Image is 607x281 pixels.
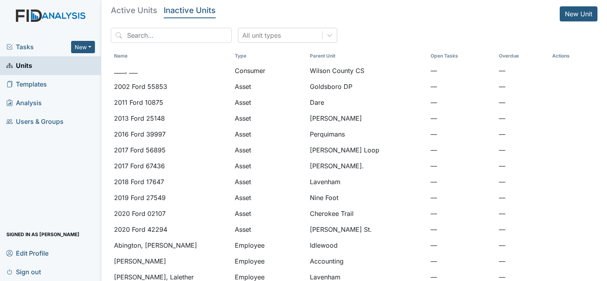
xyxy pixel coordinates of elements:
td: [PERSON_NAME] Loop [307,142,427,158]
td: — [496,221,549,237]
td: Asset [232,158,307,174]
td: Perquimans [307,126,427,142]
th: Actions [549,49,589,63]
th: Toggle SortBy [232,49,307,63]
td: — [496,94,549,110]
td: Asset [232,110,307,126]
td: — [427,237,496,253]
td: — [496,253,549,269]
th: Toggle SortBy [496,49,549,63]
td: [PERSON_NAME] St. [307,221,427,237]
span: Signed in as [PERSON_NAME] [6,228,79,241]
span: [PERSON_NAME] [114,256,166,266]
td: Employee [232,253,307,269]
td: Consumer [232,63,307,79]
td: Asset [232,190,307,206]
td: — [427,221,496,237]
td: — [496,237,549,253]
h5: Inactive Units [164,6,216,14]
td: Goldsboro DP [307,79,427,94]
span: Templates [6,78,47,90]
td: — [496,174,549,190]
td: Dare [307,94,427,110]
td: [PERSON_NAME]. [307,158,427,174]
td: — [496,79,549,94]
td: — [496,190,549,206]
td: — [496,206,549,221]
input: Search... [111,28,232,43]
td: — [427,174,496,190]
th: Toggle SortBy [307,49,427,63]
td: — [496,158,549,174]
td: Asset [232,221,307,237]
div: All unit types [242,31,281,40]
td: Asset [232,79,307,94]
span: 2011 Ford 10875 [114,98,163,107]
td: Accounting [307,253,427,269]
span: 2020 Ford 42294 [114,225,167,234]
span: Users & Groups [6,115,64,128]
td: — [427,79,496,94]
td: — [496,126,549,142]
td: Wilson County CS [307,63,427,79]
td: Employee [232,237,307,253]
td: [PERSON_NAME] [307,110,427,126]
span: Sign out [6,266,41,278]
button: New [71,41,95,53]
td: Asset [232,174,307,190]
span: 2018 Ford 17647 [114,177,164,187]
span: 2016 Ford 39997 [114,129,166,139]
td: — [496,142,549,158]
span: Units [6,60,32,72]
td: — [427,206,496,221]
td: Asset [232,94,307,110]
a: New Unit [560,6,597,21]
span: Analysis [6,97,42,109]
span: 2020 Ford 02107 [114,209,166,218]
span: ____, ___ [114,66,137,75]
td: — [427,94,496,110]
td: Asset [232,142,307,158]
td: Lavenham [307,174,427,190]
td: Cherokee Trail [307,206,427,221]
a: Tasks [6,42,71,52]
td: — [427,253,496,269]
td: Asset [232,126,307,142]
td: — [496,63,549,79]
td: — [427,190,496,206]
td: — [496,110,549,126]
td: — [427,142,496,158]
span: 2013 Ford 25148 [114,114,165,123]
th: Toggle SortBy [427,49,496,63]
span: Abington, [PERSON_NAME] [114,241,197,250]
td: — [427,126,496,142]
span: Edit Profile [6,247,48,259]
td: — [427,110,496,126]
span: 2019 Ford 27549 [114,193,166,202]
td: Idlewood [307,237,427,253]
span: 2017 Ford 56895 [114,145,166,155]
td: Asset [232,206,307,221]
span: 2002 Ford 55853 [114,82,167,91]
h5: Active Units [111,6,157,14]
td: Nine Foot [307,190,427,206]
td: — [427,158,496,174]
th: Toggle SortBy [111,49,232,63]
span: 2017 Ford 67436 [114,161,165,171]
td: — [427,63,496,79]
